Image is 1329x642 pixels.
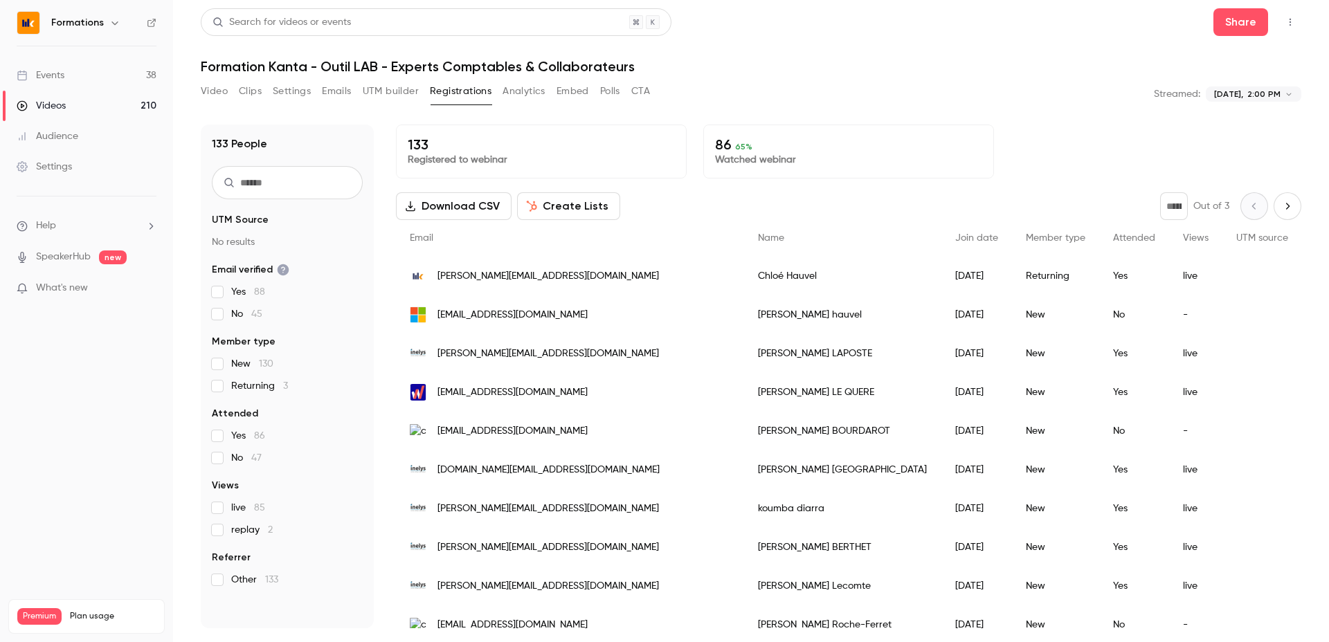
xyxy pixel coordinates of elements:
p: Registered to webinar [408,153,675,167]
div: [PERSON_NAME] hauvel [744,295,941,334]
span: 65 % [735,142,752,152]
span: [EMAIL_ADDRESS][DOMAIN_NAME] [437,308,588,322]
div: live [1169,257,1222,295]
h1: 133 People [212,136,267,152]
div: live [1169,528,1222,567]
div: Yes [1099,528,1169,567]
span: [EMAIL_ADDRESS][DOMAIN_NAME] [437,618,588,632]
button: Registrations [430,80,491,102]
span: Attended [212,407,258,421]
span: New [231,357,273,371]
span: No [231,451,262,465]
span: Name [758,233,784,243]
img: Formations [17,12,39,34]
p: No results [212,235,363,249]
div: [DATE] [941,489,1012,528]
button: Embed [557,80,589,102]
div: [PERSON_NAME] LAPOSTE [744,334,941,373]
span: UTM Source [212,213,269,227]
span: 133 [265,575,278,585]
div: Audience [17,129,78,143]
span: Join date [955,233,998,243]
p: Watched webinar [715,153,982,167]
div: live [1169,373,1222,412]
div: [DATE] [941,528,1012,567]
div: Yes [1099,373,1169,412]
div: live [1169,450,1222,489]
section: facet-groups [212,213,363,587]
span: Views [212,479,239,493]
span: Email verified [212,263,289,277]
p: 86 [715,136,982,153]
span: [PERSON_NAME][EMAIL_ADDRESS][DOMAIN_NAME] [437,347,659,361]
div: [DATE] [941,450,1012,489]
span: [PERSON_NAME][EMAIL_ADDRESS][DOMAIN_NAME] [437,540,659,555]
span: 45 [251,309,262,319]
span: 2 [268,525,273,535]
div: live [1169,489,1222,528]
span: [PERSON_NAME][EMAIL_ADDRESS][DOMAIN_NAME] [437,269,659,284]
div: live [1169,334,1222,373]
span: Member type [212,335,275,349]
iframe: Noticeable Trigger [140,282,156,295]
button: Emails [322,80,351,102]
span: Yes [231,429,265,443]
span: 47 [251,453,262,463]
span: Views [1183,233,1209,243]
span: Plan usage [70,611,156,622]
span: Premium [17,608,62,625]
div: [DATE] [941,257,1012,295]
a: SpeakerHub [36,250,91,264]
button: UTM builder [363,80,419,102]
span: Referrer [212,551,251,565]
div: New [1012,567,1099,605]
button: Create Lists [517,192,620,220]
div: - [1169,295,1222,334]
span: Email [410,233,433,243]
img: kanta.fr [410,268,426,284]
span: Member type [1026,233,1085,243]
div: Returning [1012,257,1099,295]
span: Attended [1113,233,1155,243]
div: live [1169,567,1222,605]
img: outlook.fr [410,306,426,323]
button: Clips [239,80,262,102]
img: inelys.fr [410,500,426,517]
button: Share [1213,8,1268,36]
button: Video [201,80,228,102]
div: [PERSON_NAME] [GEOGRAPHIC_DATA] [744,450,941,489]
button: Top Bar Actions [1279,11,1301,33]
div: koumba diarra [744,489,941,528]
p: Streamed: [1154,87,1200,101]
button: Polls [600,80,620,102]
div: New [1012,489,1099,528]
div: No [1099,295,1169,334]
div: Search for videos or events [213,15,351,30]
div: New [1012,528,1099,567]
div: [DATE] [941,334,1012,373]
span: UTM source [1236,233,1288,243]
div: New [1012,295,1099,334]
img: lba-walterfrance.com [410,384,426,401]
div: - [1169,412,1222,450]
img: inelys.fr [410,578,426,594]
div: [DATE] [941,567,1012,605]
span: 3 [283,381,288,391]
div: [PERSON_NAME] BERTHET [744,528,941,567]
img: creacompta.fr [410,618,426,632]
span: live [231,501,265,515]
span: [DATE], [1214,88,1243,100]
div: [PERSON_NAME] Lecomte [744,567,941,605]
div: Events [17,68,64,82]
span: 2:00 PM [1247,88,1281,100]
span: No [231,307,262,321]
div: No [1099,412,1169,450]
span: [PERSON_NAME][EMAIL_ADDRESS][DOMAIN_NAME] [437,502,659,516]
span: Returning [231,379,288,393]
div: New [1012,450,1099,489]
div: New [1012,373,1099,412]
span: 88 [254,287,265,297]
span: Help [36,219,56,233]
div: New [1012,412,1099,450]
div: Chloé Hauvel [744,257,941,295]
